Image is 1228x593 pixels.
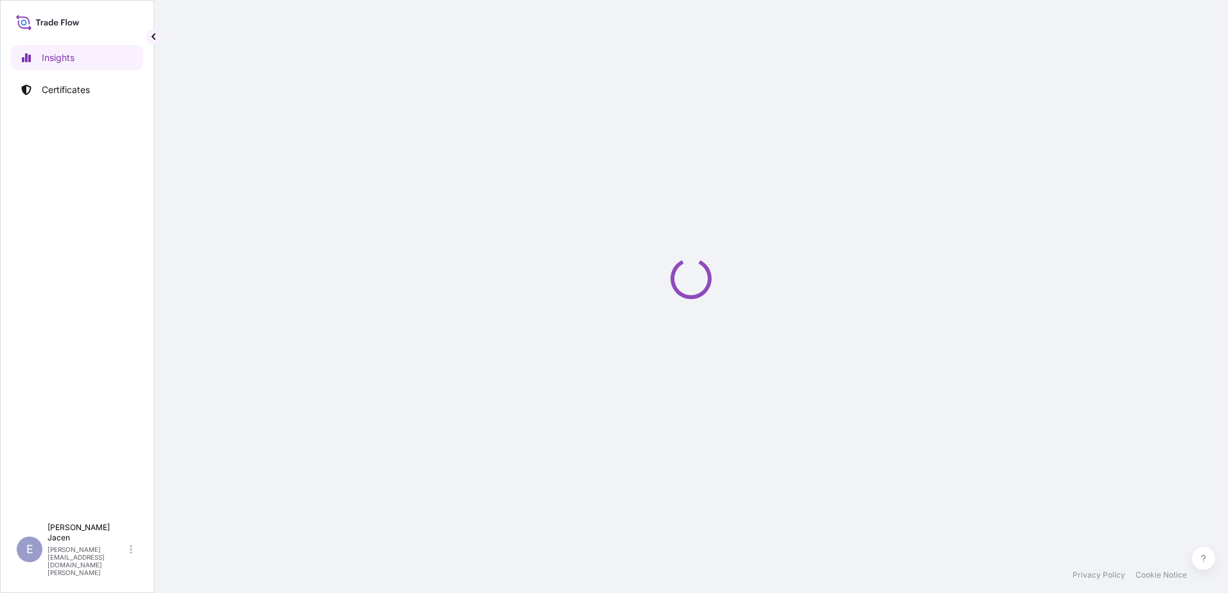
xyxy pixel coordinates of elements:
a: Certificates [11,77,143,103]
p: [PERSON_NAME][EMAIL_ADDRESS][DOMAIN_NAME][PERSON_NAME] [48,546,127,576]
p: Insights [42,51,75,64]
p: [PERSON_NAME] Jacen [48,522,127,543]
a: Cookie Notice [1136,570,1187,580]
span: E [26,543,33,556]
p: Certificates [42,83,90,96]
a: Privacy Policy [1073,570,1125,580]
a: Insights [11,45,143,71]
